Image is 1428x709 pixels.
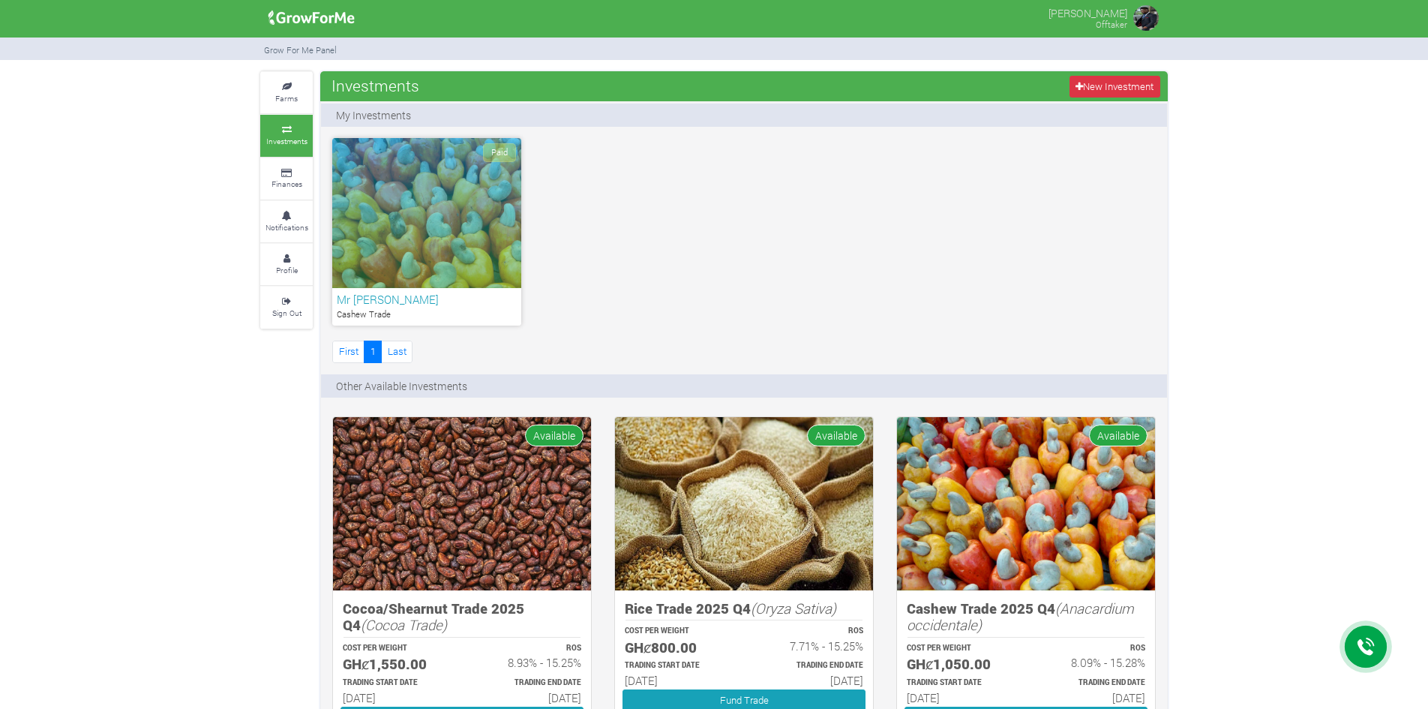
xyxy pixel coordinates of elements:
[1048,3,1127,21] p: [PERSON_NAME]
[260,287,313,328] a: Sign Out
[271,179,302,189] small: Finances
[625,660,730,671] p: Estimated Trading Start Date
[265,222,308,233] small: Notifications
[275,93,298,104] small: Farms
[907,691,1012,704] h6: [DATE]
[1039,656,1145,669] h6: 8.09% - 15.28%
[907,656,1012,673] h5: GHȼ1,050.00
[332,138,521,326] a: Paid Mr [PERSON_NAME] Cashew Trade
[625,674,730,687] h6: [DATE]
[1131,3,1161,33] img: growforme image
[475,643,581,654] p: ROS
[475,691,581,704] h6: [DATE]
[475,677,581,689] p: Estimated Trading End Date
[260,244,313,285] a: Profile
[615,417,873,590] img: growforme image
[807,425,865,446] span: Available
[907,599,1134,635] i: (Anacardium occidentale)
[1089,425,1147,446] span: Available
[897,417,1155,590] img: growforme image
[343,643,448,654] p: COST PER WEIGHT
[263,3,360,33] img: growforme image
[1069,76,1160,98] a: New Investment
[264,44,337,56] small: Grow For Me Panel
[625,626,730,637] p: COST PER WEIGHT
[328,71,423,101] span: Investments
[751,599,836,617] i: (Oryza Sativa)
[337,308,517,321] p: Cashew Trade
[757,626,863,637] p: ROS
[260,72,313,113] a: Farms
[907,677,1012,689] p: Estimated Trading Start Date
[525,425,583,446] span: Available
[364,341,382,362] a: 1
[483,143,516,162] span: Paid
[381,341,412,362] a: Last
[343,677,448,689] p: Estimated Trading Start Date
[260,115,313,156] a: Investments
[907,643,1012,654] p: COST PER WEIGHT
[361,615,447,634] i: (Cocoa Trade)
[343,691,448,704] h6: [DATE]
[475,656,581,669] h6: 8.93% - 15.25%
[757,660,863,671] p: Estimated Trading End Date
[1096,19,1127,30] small: Offtaker
[266,136,307,146] small: Investments
[332,341,412,362] nav: Page Navigation
[1039,643,1145,654] p: ROS
[343,656,448,673] h5: GHȼ1,550.00
[757,674,863,687] h6: [DATE]
[260,158,313,200] a: Finances
[625,600,863,617] h5: Rice Trade 2025 Q4
[337,293,517,306] h6: Mr [PERSON_NAME]
[1039,677,1145,689] p: Estimated Trading End Date
[757,639,863,653] h6: 7.71% - 15.25%
[332,341,364,362] a: First
[260,201,313,242] a: Notifications
[625,639,730,656] h5: GHȼ800.00
[336,378,467,394] p: Other Available Investments
[343,600,581,634] h5: Cocoa/Shearnut Trade 2025 Q4
[272,308,301,318] small: Sign Out
[276,265,298,275] small: Profile
[333,417,591,590] img: growforme image
[336,107,411,123] p: My Investments
[907,600,1145,634] h5: Cashew Trade 2025 Q4
[1039,691,1145,704] h6: [DATE]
